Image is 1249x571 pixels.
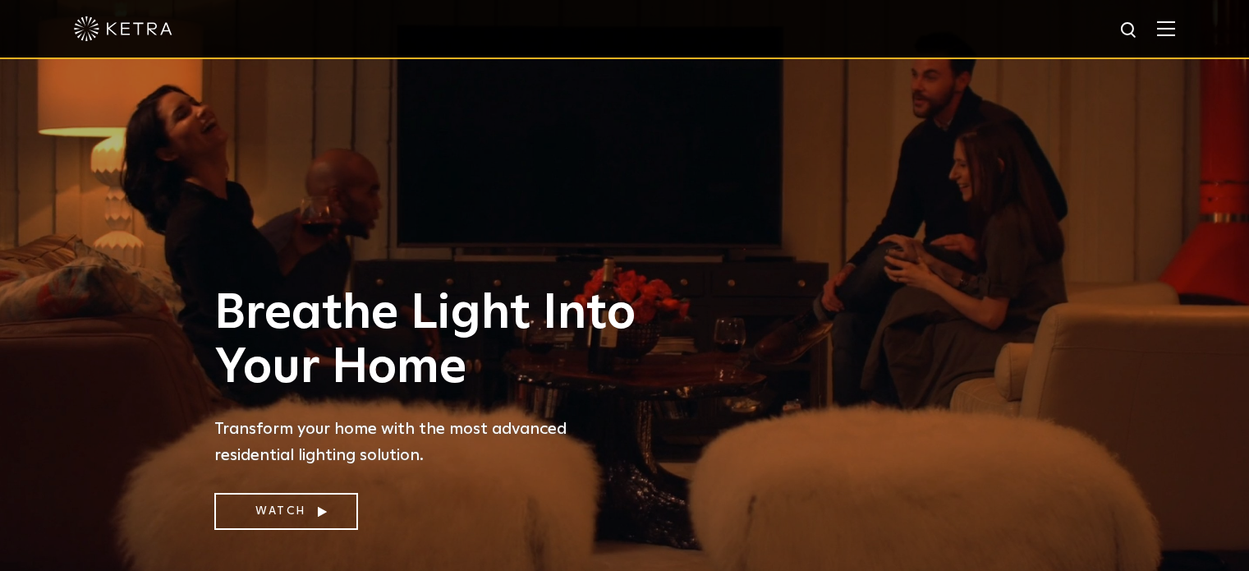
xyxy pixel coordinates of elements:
a: Watch [214,493,358,530]
h1: Breathe Light Into Your Home [214,287,650,395]
img: search icon [1119,21,1140,41]
p: Transform your home with the most advanced residential lighting solution. [214,416,650,468]
img: ketra-logo-2019-white [74,16,172,41]
img: Hamburger%20Nav.svg [1157,21,1175,36]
